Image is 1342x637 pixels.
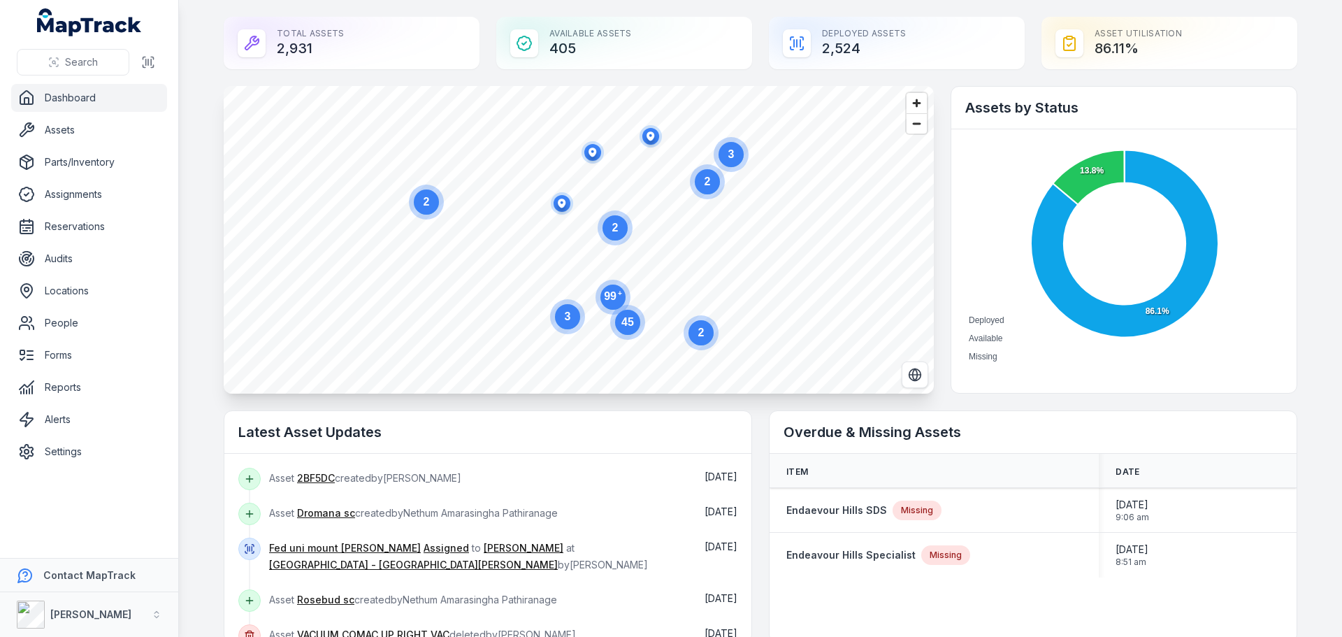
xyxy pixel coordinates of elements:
a: Forms [11,341,167,369]
span: Deployed [969,315,1004,325]
a: Assigned [424,541,469,555]
a: Assets [11,116,167,144]
a: Parts/Inventory [11,148,167,176]
text: 3 [565,310,571,322]
a: [PERSON_NAME] [484,541,563,555]
time: 9/17/2025, 2:52:01 PM [705,541,737,552]
button: Zoom out [907,113,927,134]
span: Date [1116,466,1139,478]
span: [DATE] [1116,543,1148,557]
text: 99 [604,289,622,302]
a: MapTrack [37,8,142,36]
a: Assignments [11,180,167,208]
span: [DATE] [705,506,737,517]
span: Asset created by [PERSON_NAME] [269,472,461,484]
a: People [11,309,167,337]
button: Search [17,49,129,76]
button: Zoom in [907,93,927,113]
span: [DATE] [1116,498,1149,512]
strong: Contact MapTrack [43,569,136,581]
span: Asset created by Nethum Amarasingha Pathiranage [269,594,557,606]
span: [DATE] [705,471,737,482]
span: Search [65,55,98,69]
h2: Assets by Status [965,98,1283,117]
a: Fed uni mount [PERSON_NAME] [269,541,421,555]
time: 9/18/2025, 8:43:48 AM [705,471,737,482]
text: 2 [612,222,619,234]
span: Missing [969,352,997,362]
span: Available [969,334,1002,343]
a: [GEOGRAPHIC_DATA] - [GEOGRAPHIC_DATA][PERSON_NAME] [269,558,558,572]
h2: Latest Asset Updates [238,422,737,442]
a: Audits [11,245,167,273]
text: 2 [424,196,430,208]
a: Settings [11,438,167,466]
time: 8/1/2025, 8:51:18 AM [1116,543,1148,568]
a: Reservations [11,213,167,241]
time: 9/17/2025, 2:30:50 PM [705,592,737,604]
a: Locations [11,277,167,305]
text: 2 [698,327,705,338]
h2: Overdue & Missing Assets [784,422,1283,442]
div: Missing [921,545,970,565]
a: 2BF5DC [297,471,335,485]
canvas: Map [224,86,934,394]
time: 8/1/2025, 9:06:46 AM [1116,498,1149,523]
tspan: + [618,289,622,297]
span: [DATE] [705,592,737,604]
text: 45 [621,316,634,328]
span: Asset created by Nethum Amarasingha Pathiranage [269,507,558,519]
a: Dromana sc [297,506,355,520]
text: 2 [705,176,711,187]
a: Reports [11,373,167,401]
a: Endaevour Hills SDS [786,503,887,517]
div: Missing [893,501,941,520]
span: 8:51 am [1116,557,1148,568]
button: Switch to Satellite View [902,362,928,388]
time: 9/17/2025, 5:04:28 PM [705,506,737,517]
strong: [PERSON_NAME] [50,608,131,620]
span: [DATE] [705,541,737,552]
a: Alerts [11,406,167,434]
span: to at by [PERSON_NAME] [269,542,648,571]
a: Endeavour Hills Specialist [786,548,916,562]
a: Dashboard [11,84,167,112]
span: 9:06 am [1116,512,1149,523]
text: 3 [728,148,735,160]
span: Item [786,466,808,478]
a: Rosebud sc [297,593,354,607]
